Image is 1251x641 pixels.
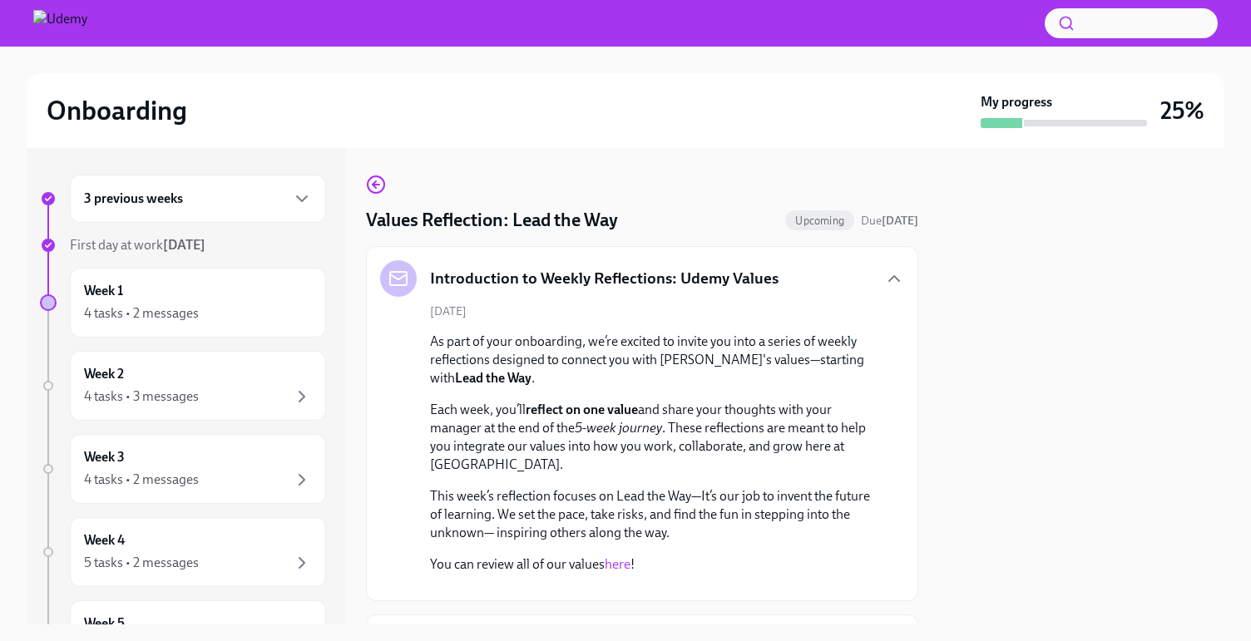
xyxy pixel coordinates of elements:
p: This week’s reflection focuses on Lead the Way—It’s our job to invent the future of learning. We ... [430,487,878,542]
a: First day at work[DATE] [40,236,326,254]
em: 5-week journey [575,420,662,436]
div: 5 tasks • 2 messages [84,554,199,572]
p: You can review all of our values ! [430,555,878,574]
div: 4 tasks • 2 messages [84,304,199,323]
strong: My progress [981,93,1052,111]
h6: Week 4 [84,531,125,550]
h6: Week 5 [84,614,125,633]
span: First day at work [70,237,205,253]
p: As part of your onboarding, we’re excited to invite you into a series of weekly reflections desig... [430,333,878,387]
h5: Introduction to Weekly Reflections: Udemy Values [430,268,779,289]
span: Due [861,214,918,228]
strong: [DATE] [163,237,205,253]
h6: Week 3 [84,448,125,466]
h2: Onboarding [47,94,187,127]
a: Week 14 tasks • 2 messages [40,268,326,338]
h6: Week 1 [84,282,123,300]
a: Week 34 tasks • 2 messages [40,434,326,504]
h4: Values Reflection: Lead the Way [366,208,618,233]
div: 3 previous weeks [70,175,326,223]
h6: 3 previous weeks [84,190,183,208]
strong: [DATE] [882,214,918,228]
a: Week 45 tasks • 2 messages [40,517,326,587]
a: Week 24 tasks • 3 messages [40,351,326,421]
p: Each week, you’ll and share your thoughts with your manager at the end of the . These reflections... [430,401,878,474]
strong: reflect on one value [526,402,638,417]
div: 4 tasks • 2 messages [84,471,199,489]
a: here [605,556,630,572]
div: 4 tasks • 3 messages [84,387,199,406]
span: Upcoming [785,214,854,227]
span: [DATE] [430,303,467,319]
h6: Week 2 [84,365,124,383]
strong: Lead the Way [455,370,532,386]
h3: 25% [1160,96,1204,126]
img: Udemy [33,10,87,37]
span: August 25th, 2025 09:00 [861,213,918,229]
